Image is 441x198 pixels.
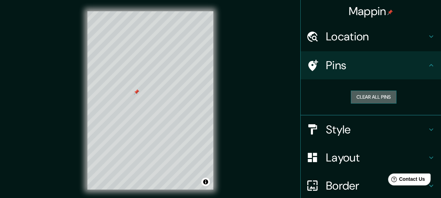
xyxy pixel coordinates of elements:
h4: Pins [326,58,427,72]
button: Clear all pins [351,91,396,104]
div: Pins [301,51,441,79]
div: Style [301,115,441,144]
div: Layout [301,144,441,172]
img: pin-icon.png [387,9,393,15]
button: Toggle attribution [201,178,210,186]
h4: Location [326,29,427,44]
h4: Style [326,123,427,137]
div: Location [301,22,441,51]
h4: Border [326,179,427,193]
iframe: Help widget launcher [379,171,433,190]
h4: Layout [326,151,427,165]
h4: Mappin [349,4,393,18]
